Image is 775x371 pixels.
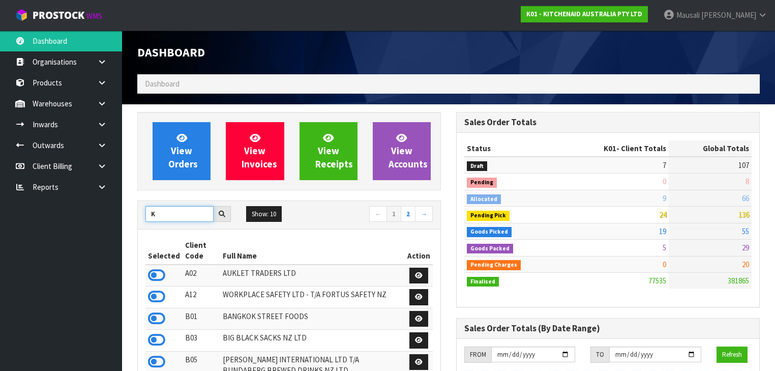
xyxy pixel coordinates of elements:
[15,9,28,21] img: cube-alt.png
[33,9,84,22] span: ProStock
[464,140,559,157] th: Status
[467,244,513,254] span: Goods Packed
[464,347,491,363] div: FROM
[742,193,749,203] span: 66
[137,44,205,60] span: Dashboard
[168,132,198,170] span: View Orders
[389,132,428,170] span: View Accounts
[220,287,405,308] td: WORKPLACE SAFETY LTD - T/A FORTUS SAFETY NZ
[183,308,220,330] td: B01
[676,10,700,20] span: Mausali
[746,177,749,186] span: 8
[521,6,648,22] a: K01 - KITCHENAID AUSTRALIA PTY LTD
[467,161,487,172] span: Draft
[663,193,666,203] span: 9
[467,260,521,270] span: Pending Charges
[663,160,666,170] span: 7
[300,122,357,180] a: ViewReceipts
[663,260,666,269] span: 0
[467,227,512,237] span: Goods Picked
[738,160,749,170] span: 107
[464,324,752,333] h3: Sales Order Totals (By Date Range)
[296,206,433,224] nav: Page navigation
[648,276,666,286] span: 77535
[373,122,431,180] a: ViewAccounts
[738,210,749,219] span: 136
[183,287,220,308] td: A12
[86,11,102,21] small: WMS
[405,237,433,265] th: Action
[226,122,284,180] a: ViewInvoices
[742,260,749,269] span: 20
[669,140,752,157] th: Global Totals
[183,330,220,352] td: B03
[220,237,405,265] th: Full Name
[663,243,666,252] span: 5
[415,206,433,222] a: →
[559,140,669,157] th: - Client Totals
[467,277,499,287] span: Finalised
[401,206,415,222] a: 2
[659,210,666,219] span: 24
[220,265,405,287] td: AUKLET TRADERS LTD
[183,265,220,287] td: A02
[145,79,180,89] span: Dashboard
[728,276,749,286] span: 381865
[315,132,353,170] span: View Receipts
[467,194,501,205] span: Allocated
[742,243,749,252] span: 29
[369,206,387,222] a: ←
[590,347,609,363] div: TO
[246,206,282,222] button: Show: 10
[717,347,748,363] button: Refresh
[220,308,405,330] td: BANGKOK STREET FOODS
[701,10,756,20] span: [PERSON_NAME]
[220,330,405,352] td: BIG BLACK SACKS NZ LTD
[145,237,183,265] th: Selected
[526,10,642,18] strong: K01 - KITCHENAID AUSTRALIA PTY LTD
[467,211,510,221] span: Pending Pick
[464,118,752,127] h3: Sales Order Totals
[153,122,211,180] a: ViewOrders
[467,178,497,188] span: Pending
[145,206,214,222] input: Search clients
[386,206,401,222] a: 1
[742,226,749,236] span: 55
[663,177,666,186] span: 0
[183,237,220,265] th: Client Code
[659,226,666,236] span: 19
[604,144,616,153] span: K01
[242,132,277,170] span: View Invoices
